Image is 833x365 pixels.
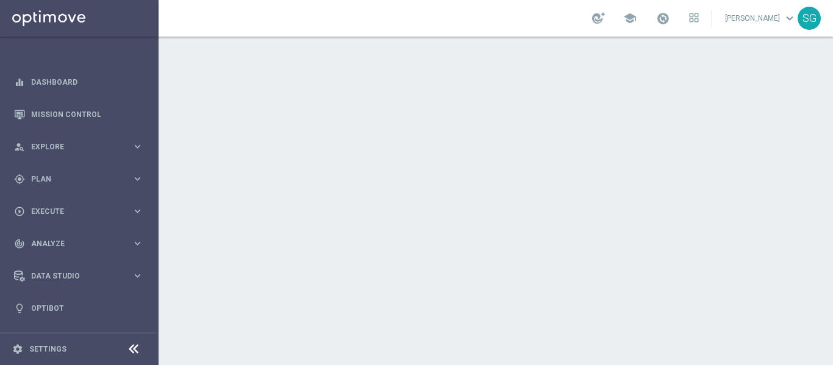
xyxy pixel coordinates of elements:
i: keyboard_arrow_right [132,270,143,282]
a: Settings [29,346,66,353]
button: equalizer Dashboard [13,77,144,87]
a: Dashboard [31,66,143,98]
button: track_changes Analyze keyboard_arrow_right [13,239,144,249]
div: Mission Control [14,98,143,130]
div: Dashboard [14,66,143,98]
span: Execute [31,208,132,215]
span: Explore [31,143,132,151]
button: play_circle_outline Execute keyboard_arrow_right [13,207,144,216]
i: track_changes [14,238,25,249]
button: person_search Explore keyboard_arrow_right [13,142,144,152]
span: Analyze [31,240,132,247]
button: gps_fixed Plan keyboard_arrow_right [13,174,144,184]
a: Mission Control [31,98,143,130]
i: keyboard_arrow_right [132,238,143,249]
a: [PERSON_NAME]keyboard_arrow_down [724,9,798,27]
div: Data Studio [14,271,132,282]
div: Execute [14,206,132,217]
span: Data Studio [31,272,132,280]
span: Plan [31,175,132,183]
div: SG [798,7,821,30]
button: Mission Control [13,110,144,119]
span: keyboard_arrow_down [783,12,796,25]
i: play_circle_outline [14,206,25,217]
i: equalizer [14,77,25,88]
i: gps_fixed [14,174,25,185]
div: Plan [14,174,132,185]
div: Explore [14,141,132,152]
span: school [623,12,637,25]
i: settings [12,344,23,355]
button: lightbulb Optibot [13,303,144,313]
div: Analyze [14,238,132,249]
button: Data Studio keyboard_arrow_right [13,271,144,281]
i: keyboard_arrow_right [132,205,143,217]
div: Optibot [14,292,143,324]
i: lightbulb [14,303,25,314]
i: person_search [14,141,25,152]
a: Optibot [31,292,143,324]
i: keyboard_arrow_right [132,173,143,185]
i: keyboard_arrow_right [132,141,143,152]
